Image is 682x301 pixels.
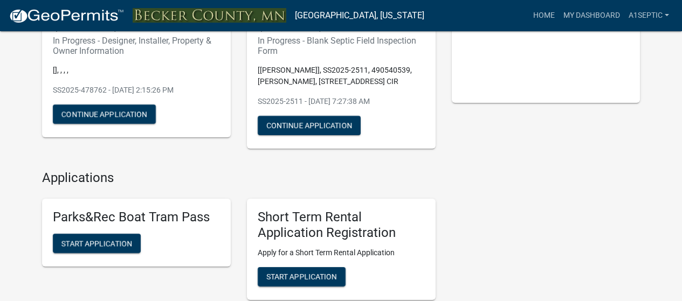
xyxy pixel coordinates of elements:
[258,96,425,107] p: SS2025-2511 - [DATE] 7:27:38 AM
[258,209,425,241] h5: Short Term Rental Application Registration
[61,239,132,247] span: Start Application
[53,36,220,56] h6: In Progress - Designer, Installer, Property & Owner Information
[53,65,220,76] p: [], , , ,
[42,170,436,186] h4: Applications
[258,36,425,56] h6: In Progress - Blank Septic Field Inspection Form
[266,272,337,281] span: Start Application
[258,116,361,135] button: Continue Application
[258,267,346,286] button: Start Application
[295,6,424,25] a: [GEOGRAPHIC_DATA], [US_STATE]
[53,104,156,124] button: Continue Application
[529,5,559,26] a: Home
[53,209,220,225] h5: Parks&Rec Boat Tram Pass
[258,247,425,258] p: Apply for a Short Term Rental Application
[133,8,286,23] img: Becker County, Minnesota
[258,65,425,87] p: [[PERSON_NAME]], SS2025-2511, 490540539, [PERSON_NAME], [STREET_ADDRESS] CIR
[53,85,220,96] p: SS2025-478762 - [DATE] 2:15:26 PM
[559,5,624,26] a: My Dashboard
[624,5,673,26] a: A1SEPTIC
[53,234,141,253] button: Start Application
